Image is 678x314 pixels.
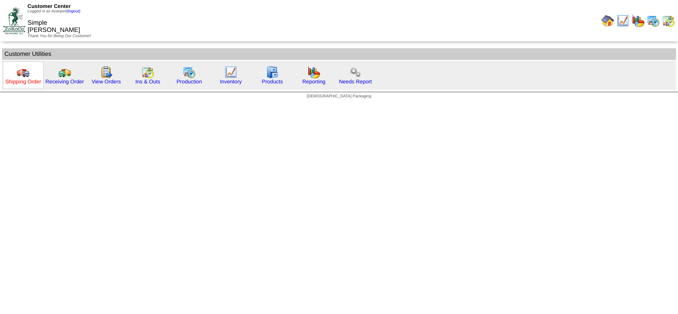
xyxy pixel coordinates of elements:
img: graph.gif [632,14,644,27]
span: Simple [PERSON_NAME] [28,20,80,34]
img: truck2.gif [58,66,71,79]
a: View Orders [91,79,121,85]
a: (logout) [67,9,80,14]
img: line_graph.gif [224,66,237,79]
span: Customer Center [28,3,71,9]
img: line_graph.gif [617,14,629,27]
img: workorder.gif [100,66,113,79]
span: [DEMOGRAPHIC_DATA] Packaging [307,94,371,99]
a: Shipping Order [5,79,41,85]
img: calendarinout.gif [662,14,675,27]
img: calendarprod.gif [647,14,660,27]
img: truck.gif [17,66,30,79]
a: Ins & Outs [135,79,160,85]
a: Production [176,79,202,85]
img: workflow.png [349,66,362,79]
a: Reporting [302,79,325,85]
span: Thank You for Being Our Customer! [28,34,91,38]
img: graph.gif [307,66,320,79]
img: ZoRoCo_Logo(Green%26Foil)%20jpg.webp [3,7,25,34]
img: calendarprod.gif [183,66,196,79]
a: Inventory [220,79,242,85]
td: Customer Utilities [2,48,676,60]
a: Products [262,79,283,85]
img: calendarinout.gif [141,66,154,79]
img: cabinet.gif [266,66,279,79]
span: Logged in as Avanpelt [28,9,80,14]
a: Needs Report [339,79,372,85]
a: Receiving Order [46,79,84,85]
img: home.gif [601,14,614,27]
